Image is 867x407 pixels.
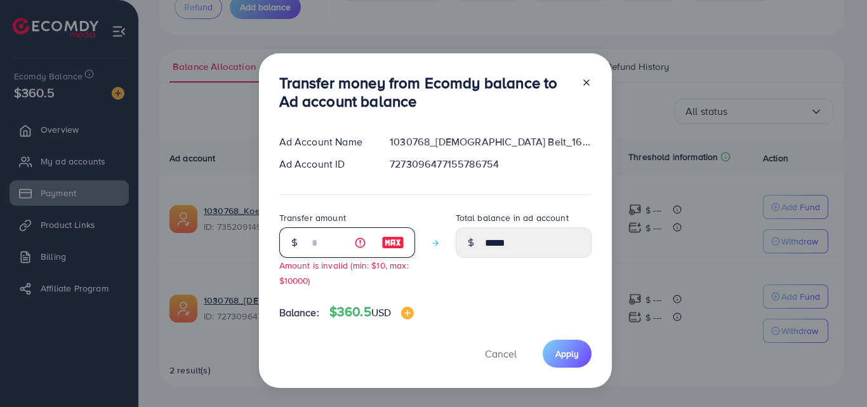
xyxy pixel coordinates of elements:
[380,135,601,149] div: 1030768_[DEMOGRAPHIC_DATA] Belt_1693399755576
[371,305,391,319] span: USD
[401,307,414,319] img: image
[555,347,579,360] span: Apply
[279,305,319,320] span: Balance:
[469,340,533,367] button: Cancel
[329,304,414,320] h4: $360.5
[279,259,409,286] small: Amount is invalid (min: $10, max: $10000)
[269,157,380,171] div: Ad Account ID
[456,211,569,224] label: Total balance in ad account
[543,340,592,367] button: Apply
[279,74,571,110] h3: Transfer money from Ecomdy balance to Ad account balance
[485,347,517,361] span: Cancel
[381,235,404,250] img: image
[279,211,346,224] label: Transfer amount
[813,350,857,397] iframe: Chat
[380,157,601,171] div: 7273096477155786754
[269,135,380,149] div: Ad Account Name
